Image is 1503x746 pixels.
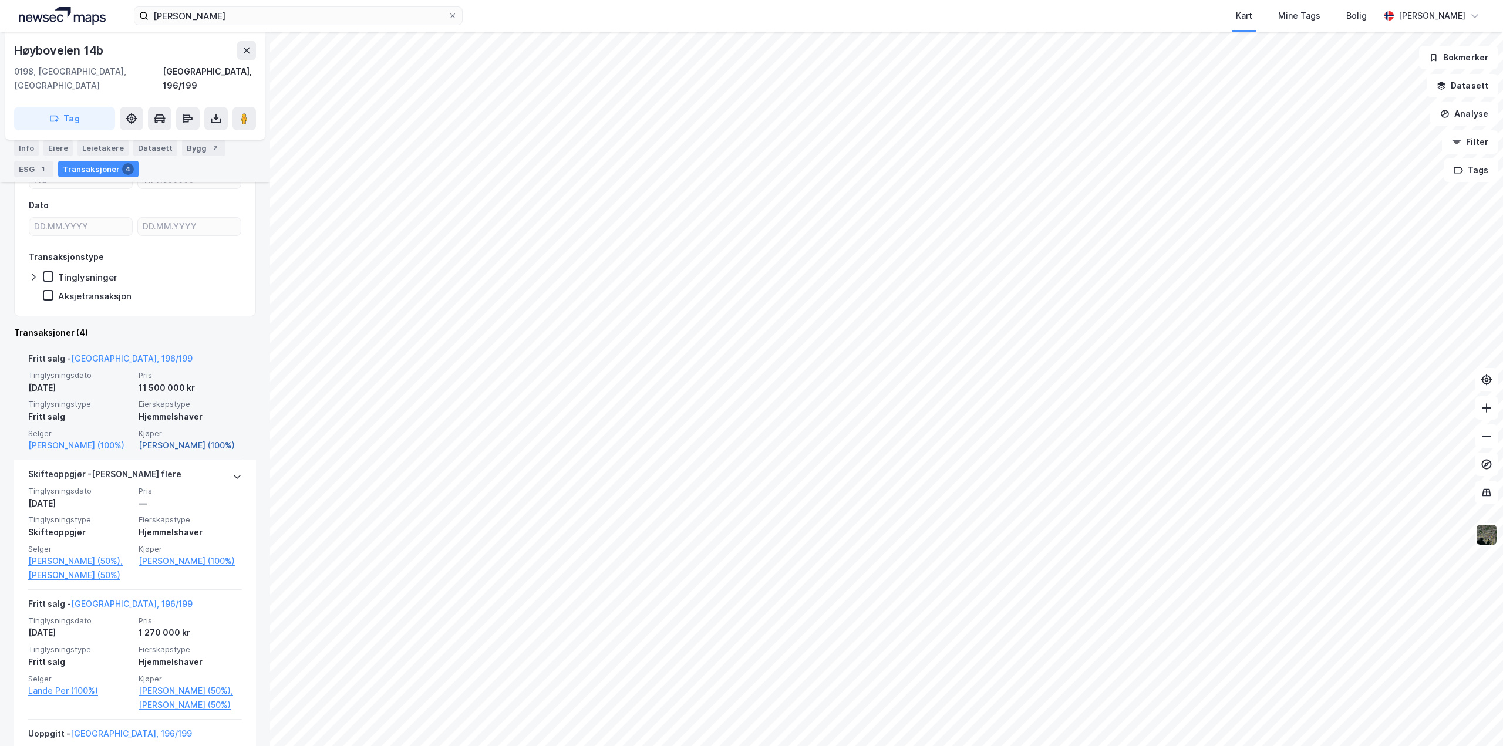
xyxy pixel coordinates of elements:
span: Pris [139,616,242,626]
span: Pris [139,486,242,496]
div: [DATE] [28,626,132,640]
a: [PERSON_NAME] (50%), [139,684,242,698]
div: Fritt salg [28,410,132,424]
a: [PERSON_NAME] (50%) [139,698,242,712]
div: Aksjetransaksjon [58,291,132,302]
div: Dato [29,198,49,212]
div: Fritt salg [28,655,132,669]
div: Hjemmelshaver [139,655,242,669]
a: [PERSON_NAME] (100%) [28,438,132,453]
button: Filter [1442,130,1498,154]
div: 0198, [GEOGRAPHIC_DATA], [GEOGRAPHIC_DATA] [14,65,163,93]
div: Uoppgitt - [28,727,192,745]
div: Høyboveien 14b [14,41,106,60]
button: Tag [14,107,115,130]
button: Datasett [1427,74,1498,97]
span: Tinglysningstype [28,399,132,409]
span: Pris [139,370,242,380]
img: logo.a4113a55bc3d86da70a041830d287a7e.svg [19,7,106,25]
input: Søk på adresse, matrikkel, gårdeiere, leietakere eller personer [149,7,448,25]
span: Eierskapstype [139,399,242,409]
span: Selger [28,544,132,554]
div: Hjemmelshaver [139,410,242,424]
div: Fritt salg - [28,597,193,616]
div: Transaksjoner (4) [14,326,256,340]
div: [PERSON_NAME] [1398,9,1465,23]
div: [GEOGRAPHIC_DATA], 196/199 [163,65,256,93]
input: DD.MM.YYYY [29,218,132,235]
div: 1 [37,163,49,175]
div: [DATE] [28,497,132,511]
div: Kart [1236,9,1252,23]
span: Kjøper [139,544,242,554]
div: Bygg [182,140,225,156]
div: 11 500 000 kr [139,381,242,395]
div: ESG [14,161,53,177]
span: Tinglysningsdato [28,486,132,496]
div: Fritt salg - [28,352,193,370]
div: Hjemmelshaver [139,525,242,539]
div: Tinglysninger [58,272,117,283]
div: Mine Tags [1278,9,1320,23]
span: Selger [28,428,132,438]
div: Skifteoppgjør - [PERSON_NAME] flere [28,467,181,486]
div: Transaksjoner [58,161,139,177]
img: 9k= [1475,524,1498,546]
a: [PERSON_NAME] (100%) [139,438,242,453]
a: [PERSON_NAME] (100%) [139,554,242,568]
div: [DATE] [28,381,132,395]
span: Tinglysningstype [28,644,132,654]
a: [GEOGRAPHIC_DATA], 196/199 [71,599,193,609]
iframe: Chat Widget [1444,690,1503,746]
div: Datasett [133,140,177,156]
div: 2 [209,142,221,154]
a: Lande Per (100%) [28,684,132,698]
div: Leietakere [77,140,129,156]
div: 4 [122,163,134,175]
span: Tinglysningsdato [28,616,132,626]
span: Kjøper [139,428,242,438]
div: Info [14,140,39,156]
div: — [139,497,242,511]
span: Tinglysningsdato [28,370,132,380]
div: Skifteoppgjør [28,525,132,539]
span: Eierskapstype [139,644,242,654]
div: Bolig [1346,9,1367,23]
span: Tinglysningstype [28,515,132,525]
div: Transaksjonstype [29,250,104,264]
button: Bokmerker [1419,46,1498,69]
a: [PERSON_NAME] (50%), [28,554,132,568]
div: 1 270 000 kr [139,626,242,640]
a: [GEOGRAPHIC_DATA], 196/199 [70,728,192,738]
span: Eierskapstype [139,515,242,525]
span: Selger [28,674,132,684]
button: Tags [1444,158,1498,182]
a: [GEOGRAPHIC_DATA], 196/199 [71,353,193,363]
input: DD.MM.YYYY [138,218,241,235]
span: Kjøper [139,674,242,684]
div: Eiere [43,140,73,156]
a: [PERSON_NAME] (50%) [28,568,132,582]
button: Analyse [1430,102,1498,126]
